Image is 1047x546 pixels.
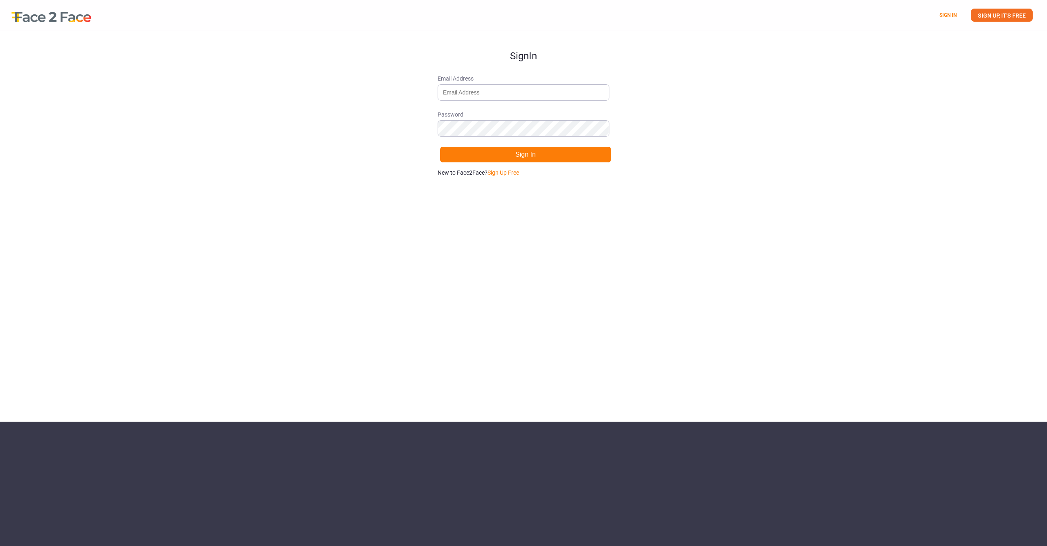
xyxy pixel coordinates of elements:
[971,9,1033,22] a: SIGN UP, IT'S FREE
[440,146,611,163] button: Sign In
[438,120,609,137] input: Password
[438,84,609,101] input: Email Address
[438,169,609,177] p: New to Face2Face?
[939,12,957,18] a: SIGN IN
[438,110,609,119] span: Password
[438,74,609,83] span: Email Address
[488,169,519,176] a: Sign Up Free
[438,31,609,61] h1: Sign In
